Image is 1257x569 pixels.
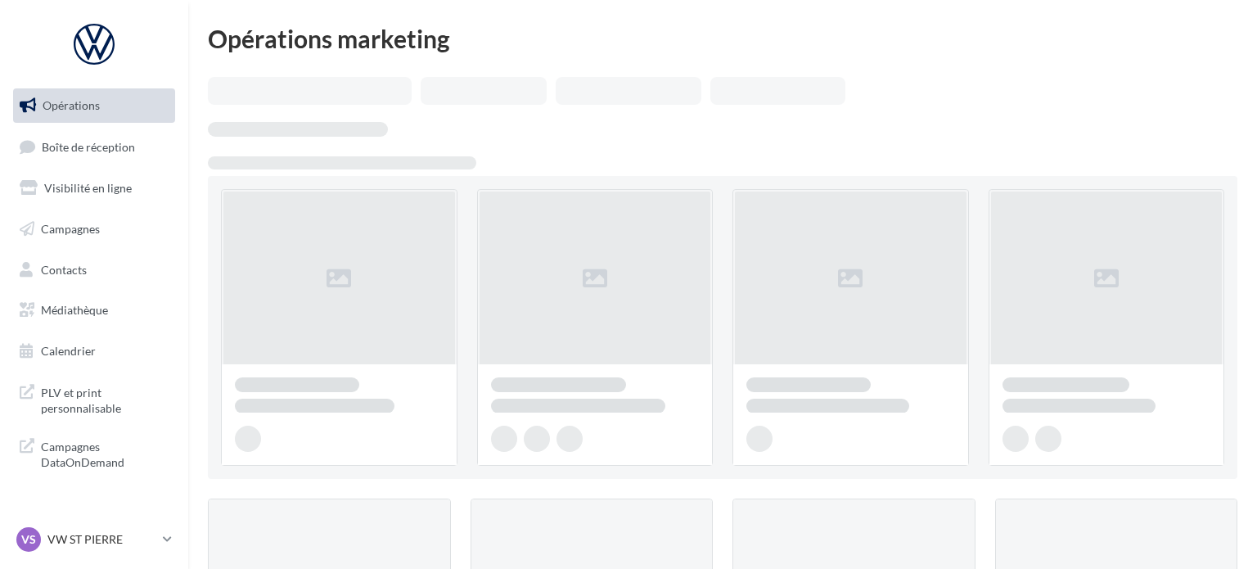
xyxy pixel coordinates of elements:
span: Campagnes [41,222,100,236]
span: Campagnes DataOnDemand [41,436,169,471]
a: VS VW ST PIERRE [13,524,175,555]
span: Boîte de réception [42,139,135,153]
span: Calendrier [41,344,96,358]
a: PLV et print personnalisable [10,375,178,423]
a: Visibilité en ligne [10,171,178,205]
span: Opérations [43,98,100,112]
a: Calendrier [10,334,178,368]
a: Boîte de réception [10,129,178,165]
span: Visibilité en ligne [44,181,132,195]
span: PLV et print personnalisable [41,382,169,417]
span: Contacts [41,262,87,276]
span: Médiathèque [41,303,108,317]
span: VS [21,531,36,548]
p: VW ST PIERRE [47,531,156,548]
a: Médiathèque [10,293,178,327]
div: Opérations marketing [208,26,1237,51]
a: Contacts [10,253,178,287]
a: Campagnes DataOnDemand [10,429,178,477]
a: Campagnes [10,212,178,246]
a: Opérations [10,88,178,123]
